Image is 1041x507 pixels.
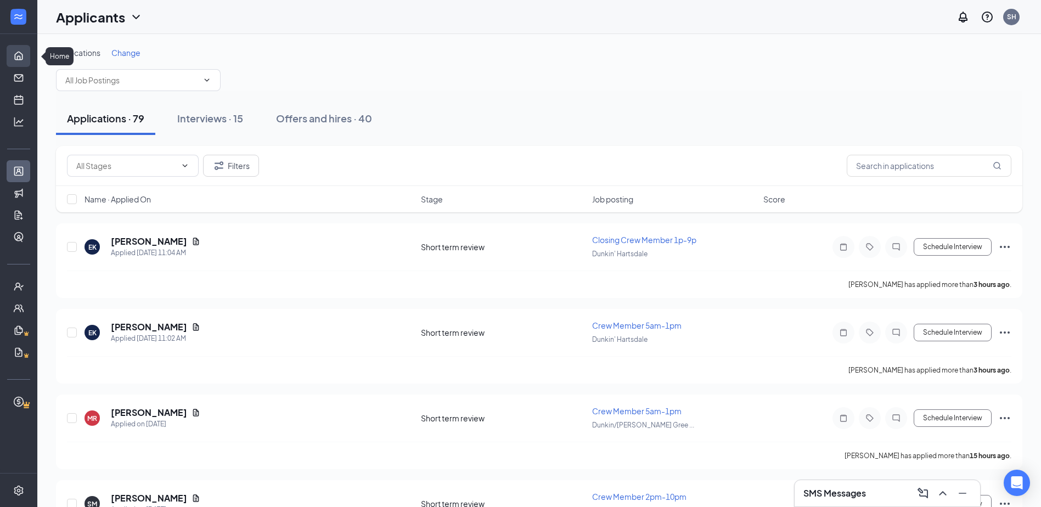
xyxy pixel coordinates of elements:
span: Stage [421,194,443,205]
svg: Minimize [956,487,969,500]
svg: QuestionInfo [981,10,994,24]
div: EK [88,243,97,252]
span: Job posting [592,194,633,205]
svg: Ellipses [998,412,1011,425]
input: Search in applications [847,155,1011,177]
h5: [PERSON_NAME] [111,235,187,247]
svg: UserCheck [13,281,24,292]
div: Applied [DATE] 11:02 AM [111,333,200,344]
div: Applied on [DATE] [111,419,200,430]
svg: Filter [212,159,226,172]
div: Short term review [421,327,586,338]
svg: ChatInactive [890,328,903,337]
button: Schedule Interview [914,238,992,256]
span: Crew Member 5am-1pm [592,406,682,416]
span: Crew Member 5am-1pm [592,320,682,330]
svg: ChevronDown [202,76,211,84]
svg: Document [192,494,200,503]
svg: Note [837,328,850,337]
p: [PERSON_NAME] has applied more than . [845,451,1011,460]
svg: MagnifyingGlass [993,161,1001,170]
div: SH [1007,12,1016,21]
div: Short term review [421,413,586,424]
b: 3 hours ago [974,280,1010,289]
p: [PERSON_NAME] has applied more than . [848,365,1011,375]
div: Open Intercom Messenger [1004,470,1030,496]
div: EK [88,328,97,337]
svg: ChevronDown [181,161,189,170]
svg: ChatInactive [890,243,903,251]
input: All Stages [76,160,176,172]
span: Name · Applied On [85,194,151,205]
svg: Document [192,408,200,417]
h1: Applicants [56,8,125,26]
span: Closing Crew Member 1p-9p [592,235,696,245]
svg: ChevronUp [936,487,949,500]
span: Dunkin/[PERSON_NAME] Gree ... [592,421,694,429]
div: Short term review [421,241,586,252]
button: Minimize [954,485,971,502]
svg: ChatInactive [890,414,903,422]
svg: Settings [13,485,24,496]
svg: Notifications [956,10,970,24]
svg: WorkstreamLogo [13,11,24,22]
div: Applications · 79 [67,111,144,125]
span: Dunkin' Hartsdale [592,335,648,343]
span: All Locations [56,48,100,58]
div: MR [87,414,97,423]
span: Crew Member 2pm-10pm [592,492,687,502]
button: Schedule Interview [914,409,992,427]
div: Home [46,47,74,65]
span: Dunkin' Hartsdale [592,250,648,258]
svg: Note [837,243,850,251]
span: Change [111,48,140,58]
b: 15 hours ago [970,452,1010,460]
div: Applied [DATE] 11:04 AM [111,247,200,258]
svg: Tag [863,328,876,337]
svg: ChevronDown [130,10,143,24]
h5: [PERSON_NAME] [111,321,187,333]
svg: Tag [863,243,876,251]
svg: Document [192,323,200,331]
svg: Ellipses [998,326,1011,339]
div: Interviews · 15 [177,111,243,125]
svg: Ellipses [998,240,1011,253]
svg: Note [837,414,850,422]
h3: SMS Messages [803,487,866,499]
b: 3 hours ago [974,366,1010,374]
input: All Job Postings [65,74,198,86]
button: Schedule Interview [914,324,992,341]
svg: Document [192,237,200,246]
svg: ComposeMessage [916,487,930,500]
h5: [PERSON_NAME] [111,407,187,419]
button: ChevronUp [934,485,952,502]
h5: [PERSON_NAME] [111,492,187,504]
button: ComposeMessage [914,485,932,502]
p: [PERSON_NAME] has applied more than . [848,280,1011,289]
svg: Tag [863,414,876,422]
button: Filter Filters [203,155,259,177]
span: Score [763,194,785,205]
div: Offers and hires · 40 [276,111,372,125]
svg: Analysis [13,116,24,127]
